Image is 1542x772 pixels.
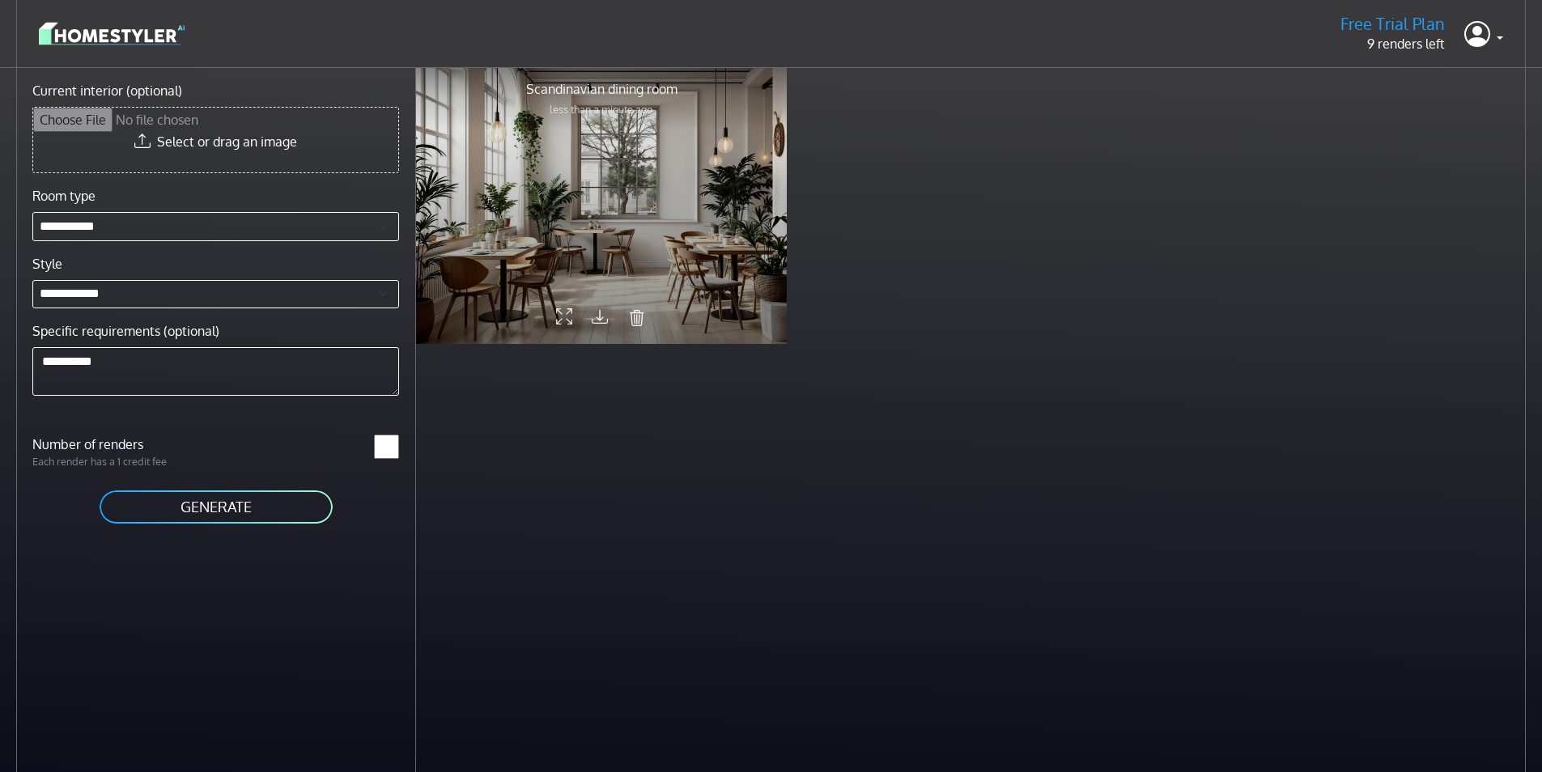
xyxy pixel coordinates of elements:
label: Specific requirements (optional) [32,321,219,341]
p: Scandinavian dining room [526,79,678,99]
p: 9 renders left [1340,34,1445,53]
img: logo-3de290ba35641baa71223ecac5eacb59cb85b4c7fdf211dc9aaecaaee71ea2f8.svg [39,19,185,48]
label: Style [32,254,62,274]
label: Current interior (optional) [32,81,182,100]
button: GENERATE [98,489,334,525]
label: Room type [32,186,96,206]
h5: Free Trial Plan [1340,14,1445,34]
p: Each render has a 1 credit fee [23,454,216,469]
p: less than a minute ago [526,102,678,117]
label: Number of renders [23,435,216,454]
